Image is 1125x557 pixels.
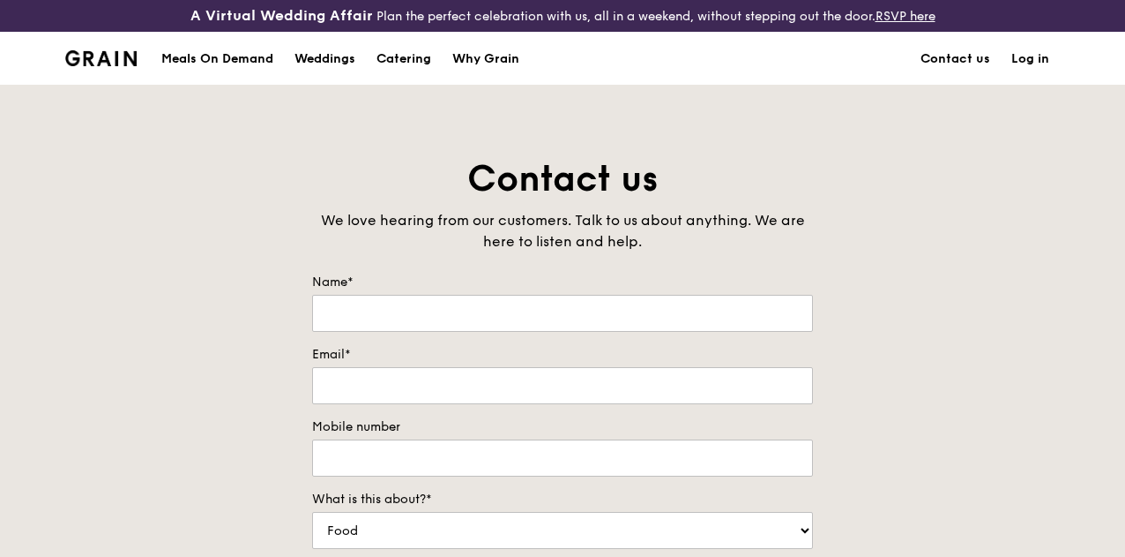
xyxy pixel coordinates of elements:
[366,33,442,86] a: Catering
[284,33,366,86] a: Weddings
[65,31,137,84] a: GrainGrain
[312,491,813,508] label: What is this about?*
[910,33,1001,86] a: Contact us
[161,33,273,86] div: Meals On Demand
[312,346,813,364] label: Email*
[376,33,431,86] div: Catering
[312,155,813,203] h1: Contact us
[312,418,813,436] label: Mobile number
[65,50,137,66] img: Grain
[452,33,519,86] div: Why Grain
[312,274,813,291] label: Name*
[312,210,813,252] div: We love hearing from our customers. Talk to us about anything. We are here to listen and help.
[294,33,355,86] div: Weddings
[190,7,373,25] h3: A Virtual Wedding Affair
[188,7,938,25] div: Plan the perfect celebration with us, all in a weekend, without stepping out the door.
[875,9,935,24] a: RSVP here
[1001,33,1060,86] a: Log in
[442,33,530,86] a: Why Grain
